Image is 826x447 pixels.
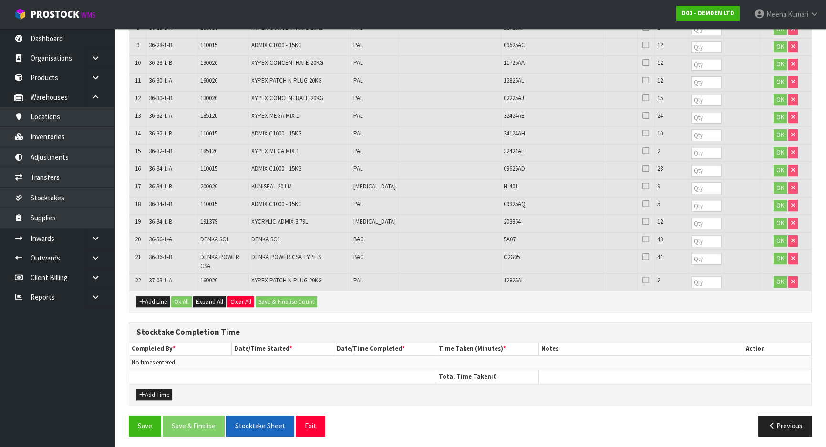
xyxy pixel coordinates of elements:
[776,95,784,104] span: OK
[657,94,663,102] span: 15
[493,373,496,381] span: 0
[353,94,363,102] span: PAL
[691,147,722,159] input: Qty
[504,165,525,173] span: 09625AD
[504,200,526,208] span: 09825AQ
[774,59,787,70] button: OK
[227,296,254,308] button: Clear All
[774,276,787,288] button: OK
[691,76,722,88] input: Qty
[200,182,217,190] span: 200020
[251,41,302,49] span: ADMIX C1000 - 15KG
[657,41,663,49] span: 12
[135,182,141,190] span: 17
[691,129,722,141] input: Qty
[200,200,217,208] span: 110015
[657,253,663,261] span: 44
[200,253,239,270] span: DENKA POWER CSA
[135,165,141,173] span: 16
[776,201,784,209] span: OK
[657,182,660,190] span: 9
[200,276,217,284] span: 160020
[163,416,225,436] button: Save & Finalise
[251,253,321,261] span: DENKA POWER CSA TYPE S
[774,182,787,194] button: OK
[196,298,223,306] span: Expand All
[657,165,663,173] span: 28
[226,416,294,436] button: Stocktake Sheet
[149,41,172,49] span: 36-28-1-B
[691,235,722,247] input: Qty
[135,235,141,243] span: 20
[776,219,784,227] span: OK
[657,276,660,284] span: 2
[149,276,172,284] span: 37-03-1-A
[129,416,161,436] button: Save
[353,276,363,284] span: PAL
[504,182,518,190] span: H-401
[149,112,172,120] span: 36-32-1-A
[657,200,660,208] span: 5
[353,165,363,173] span: PAL
[691,253,722,265] input: Qty
[691,23,722,35] input: Qty
[504,76,524,84] span: 12825AL
[200,59,217,67] span: 130020
[691,94,722,106] input: Qty
[200,218,217,226] span: 191379
[657,235,663,243] span: 48
[657,112,663,120] span: 24
[31,8,79,21] span: ProStock
[200,147,217,155] span: 185120
[353,218,396,226] span: [MEDICAL_DATA]
[232,342,334,356] th: Date/Time Started
[776,148,784,156] span: OK
[81,10,96,20] small: WMS
[136,296,170,308] button: Add Line
[149,94,172,102] span: 36-30-1-B
[504,94,524,102] span: 02225AJ
[149,235,172,243] span: 36-36-1-A
[774,147,787,158] button: OK
[436,370,539,384] th: Total Time Taken:
[149,218,172,226] span: 36-34-1-B
[149,59,172,67] span: 36-28-1-B
[353,112,363,120] span: PAL
[776,166,784,174] span: OK
[149,147,172,155] span: 36-32-1-B
[766,10,786,19] span: Meena
[171,296,192,308] button: Ok All
[504,276,524,284] span: 12825AL
[149,182,172,190] span: 36-34-1-B
[334,342,436,356] th: Date/Time Completed
[691,165,722,177] input: Qty
[200,165,217,173] span: 110015
[504,218,521,226] span: 203864
[774,129,787,141] button: OK
[504,235,516,243] span: 5A07
[135,200,141,208] span: 18
[691,41,722,53] input: Qty
[353,129,363,137] span: PAL
[296,416,325,436] button: Exit
[776,254,784,262] span: OK
[129,356,811,370] td: No times entered.
[776,237,784,245] span: OK
[149,253,172,261] span: 36-36-1-B
[774,253,787,264] button: OK
[691,112,722,124] input: Qty
[200,94,217,102] span: 130020
[136,41,139,49] span: 9
[251,147,299,155] span: XYPEX MEGA MIX 1
[135,276,141,284] span: 22
[251,200,302,208] span: ADMIX C1000 - 15KG
[504,112,525,120] span: 32424AE
[776,278,784,286] span: OK
[758,416,812,436] button: Previous
[353,253,364,261] span: BAG
[353,235,364,243] span: BAG
[504,147,525,155] span: 32424AE
[774,41,787,52] button: OK
[774,235,787,247] button: OK
[251,165,302,173] span: ADMIX C1000 - 15KG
